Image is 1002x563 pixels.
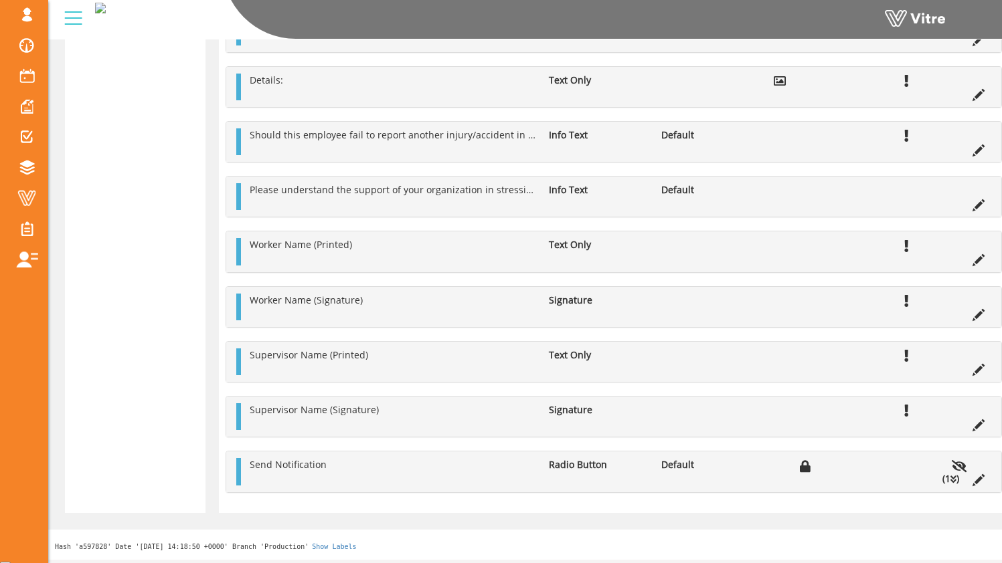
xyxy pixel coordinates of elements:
li: Info Text [542,183,655,197]
span: Hash 'a597828' Date '[DATE] 14:18:50 +0000' Branch 'Production' [55,543,309,550]
span: Details: [250,74,283,86]
a: Show Labels [312,543,356,550]
span: Worker Name (Signature) [250,294,363,306]
li: Default [655,183,767,197]
li: Radio Button [542,458,655,471]
li: Signature [542,403,655,417]
li: (1 ) [936,472,966,485]
span: Supervisor Name (Printed) [250,348,368,361]
span: Worker Name (Printed) [250,238,352,251]
li: Info Text [542,128,655,142]
li: Text Only [542,74,655,87]
li: Signature [542,294,655,307]
img: 145bab0d-ac9d-4db8-abe7-48df42b8fa0a.png [95,3,106,13]
span: Send Notification [250,458,327,471]
span: Supervisor Name (Signature) [250,403,379,416]
li: Text Only [542,348,655,362]
li: Default [655,128,767,142]
li: Default [655,458,767,471]
li: Text Only [542,238,655,251]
